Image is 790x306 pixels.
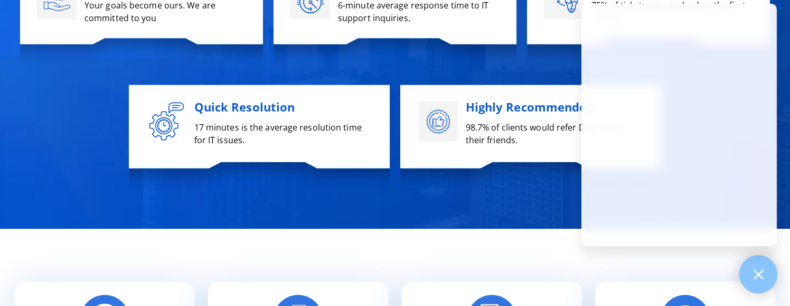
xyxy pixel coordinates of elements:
span: Highly Recommended [466,99,594,115]
iframe: Chatgenie Messenger [581,4,777,246]
p: 98.7% of clients would refer Digacore to their friends. [466,121,644,146]
span: Quick Resolution [194,99,295,115]
p: 17 minutes is the average resolution time for IT issues. [194,121,372,146]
